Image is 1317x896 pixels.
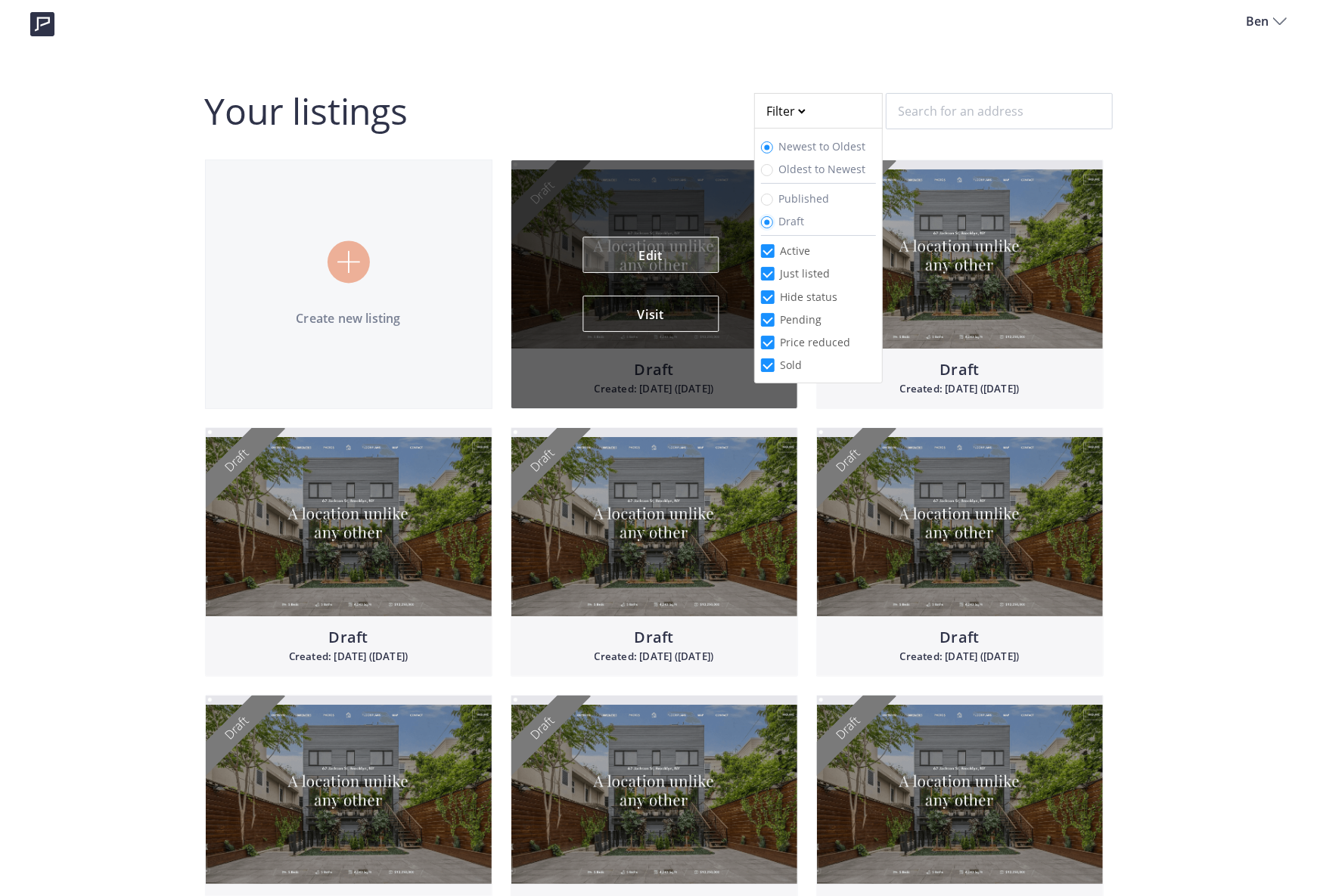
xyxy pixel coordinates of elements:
a: Create new listing [205,160,492,409]
a: Edit [582,237,719,273]
span: Active [775,243,817,258]
h2: Your listings [205,93,408,129]
span: Oldest to Newest [779,162,866,176]
span: Sold [775,358,809,372]
img: logo [30,12,54,36]
span: Pending [775,312,828,327]
span: Price reduced [775,335,857,349]
span: Newest to Oldest [779,139,866,153]
p: Create new listing [206,310,492,328]
button: Visit [582,296,719,332]
span: Published [779,191,830,206]
span: Hide status [775,290,844,304]
span: Draft [779,214,805,228]
span: Ben [1246,12,1273,30]
input: Search for an address [886,93,1113,129]
span: Just listed [775,266,837,281]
